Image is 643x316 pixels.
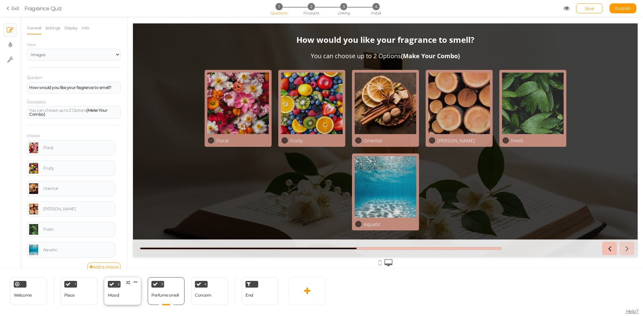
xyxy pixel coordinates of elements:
[245,293,253,298] span: End
[61,277,97,305] div: 1 Place
[340,3,347,10] span: 3
[27,100,46,105] label: Description
[43,248,113,252] div: Aquatic
[303,11,319,15] span: Products
[108,293,119,298] div: Mood
[231,198,283,204] div: Aquatic
[27,22,42,34] a: General
[24,4,62,12] div: Fragrance Quiz
[576,3,603,13] div: Save
[275,3,282,10] span: 1
[268,28,327,36] strong: (Make Your Combo)
[148,277,185,305] div: 3 Perfume smell
[360,3,391,10] li: 4 Install
[43,187,113,191] div: Oriental
[157,114,210,120] div: Fruity
[43,207,113,211] div: [PERSON_NAME]
[118,283,120,286] span: 2
[161,283,163,286] span: 3
[242,277,279,305] div: End
[104,277,141,305] div: 2 Mood
[328,3,359,10] li: 3 Linking
[378,114,431,120] div: Fresh
[29,108,118,116] div: You can choose up to 2 Options
[14,293,32,298] span: Welcome
[585,6,594,11] span: Save
[7,5,19,12] a: Exit
[83,114,136,120] div: Floral
[29,85,112,90] strong: How would you like your fragrance to smell?
[45,22,61,34] a: Settings
[371,11,381,15] span: Install
[304,114,357,120] div: [PERSON_NAME]
[87,262,121,271] a: Add a choice
[151,293,179,298] div: Perfume smell
[75,283,76,286] span: 1
[27,76,42,80] label: Question
[43,146,113,150] div: Floral
[271,11,288,15] span: Questions
[338,11,350,15] span: Linking
[296,3,327,10] li: 2 Products
[64,293,75,298] div: Place
[615,6,631,11] span: Publish
[626,308,639,314] span: Help?
[372,3,379,10] span: 4
[43,227,113,231] div: Fresh
[231,114,283,120] div: Oriental
[178,28,327,36] div: You can choose up to 2 Options
[204,283,207,286] span: 4
[263,3,294,10] li: 1 Questions
[195,293,211,298] div: Concern
[163,11,341,22] strong: How would you like your fragrance to smell?
[29,108,107,117] strong: (Make Your Combo)
[191,277,228,305] div: 4 Concern
[308,3,315,10] span: 2
[10,277,47,305] div: Welcome
[27,134,40,138] label: Choices
[64,22,78,34] a: Display
[43,166,113,170] div: Fruity
[27,42,35,47] span: View
[81,22,89,34] a: Info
